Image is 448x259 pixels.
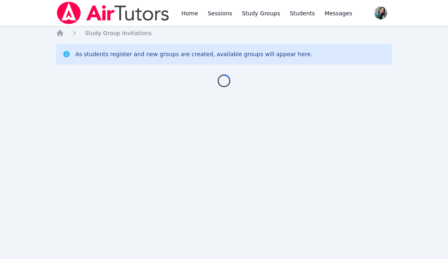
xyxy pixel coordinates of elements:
[56,2,170,24] img: Air Tutors
[56,29,392,37] nav: Breadcrumb
[85,30,151,36] span: Study Group Invitations
[75,50,312,58] div: As students register and new groups are created, available groups will appear here.
[325,9,353,17] span: Messages
[85,29,151,37] a: Study Group Invitations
